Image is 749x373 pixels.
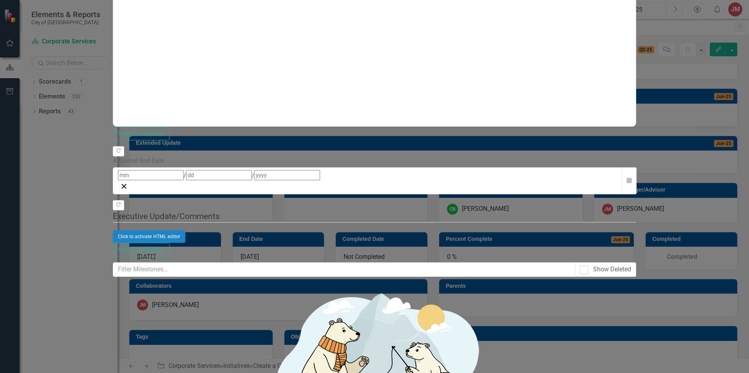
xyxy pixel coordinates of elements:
[113,156,636,165] div: Adjusted End Date
[113,262,575,277] input: Filter Milestones...
[186,170,252,180] input: dd
[184,172,186,178] span: /
[593,265,631,274] div: Show Deleted
[113,210,636,222] legend: Executive Update/Comments
[252,172,254,178] span: /
[113,127,170,140] button: Switch to old editor
[254,170,320,180] input: yyyy
[113,230,185,243] button: Click to activate HTML editor
[118,170,184,180] input: mm
[113,243,170,256] button: Switch to old editor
